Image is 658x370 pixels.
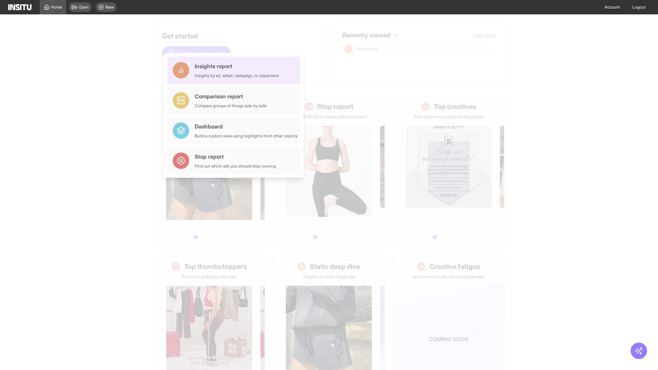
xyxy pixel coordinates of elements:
[195,133,297,139] div: Build a custom view using highlights from other reports
[195,103,267,109] div: Compare groups of things side by side
[51,4,62,10] span: Home
[195,163,276,169] div: Find out which ads you should stop running
[195,73,279,78] div: Insights by ad, adset, campaign, or placement
[8,4,32,10] img: Logo
[195,62,279,70] div: Insights report
[78,4,89,10] span: Open
[195,122,297,131] div: Dashboard
[195,92,267,100] div: Comparison report
[195,152,276,161] div: Stop report
[105,4,114,10] span: New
